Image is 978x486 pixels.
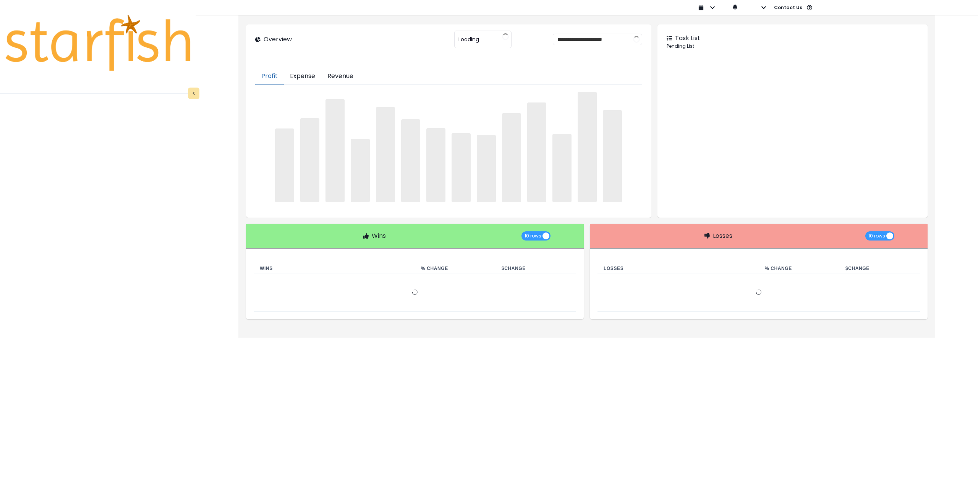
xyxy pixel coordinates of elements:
span: ‌ [552,134,572,202]
p: Overview [264,35,292,44]
span: 10 rows [868,231,885,241]
span: ‌ [502,113,521,202]
th: Losses [597,264,759,273]
span: ‌ [426,128,445,202]
span: ‌ [275,128,294,202]
span: ‌ [578,92,597,202]
span: ‌ [452,133,471,202]
span: 10 rows [525,231,541,241]
th: $ Change [495,264,576,273]
span: ‌ [477,135,496,202]
th: Wins [254,264,415,273]
span: ‌ [603,110,622,202]
p: Pending List [667,43,918,50]
span: ‌ [351,139,370,202]
th: % Change [759,264,839,273]
p: Losses [713,231,732,241]
span: ‌ [325,99,345,202]
p: Task List [675,34,700,43]
th: $ Change [839,264,920,273]
button: Profit [255,68,284,85]
span: Loading [458,31,479,47]
p: Wins [372,231,386,241]
th: % Change [415,264,495,273]
span: ‌ [401,119,420,202]
button: Revenue [321,68,359,85]
span: ‌ [527,102,546,202]
span: ‌ [300,118,319,202]
span: ‌ [376,107,395,202]
button: Expense [284,68,321,85]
